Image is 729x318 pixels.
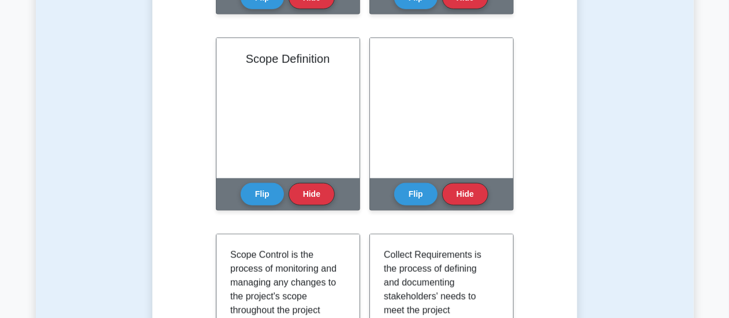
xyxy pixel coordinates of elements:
h2: Scope Definition [230,52,346,66]
button: Hide [289,183,335,205]
button: Hide [442,183,488,205]
button: Flip [241,183,284,205]
h2: Scope Verification [384,52,499,66]
button: Flip [394,183,438,205]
